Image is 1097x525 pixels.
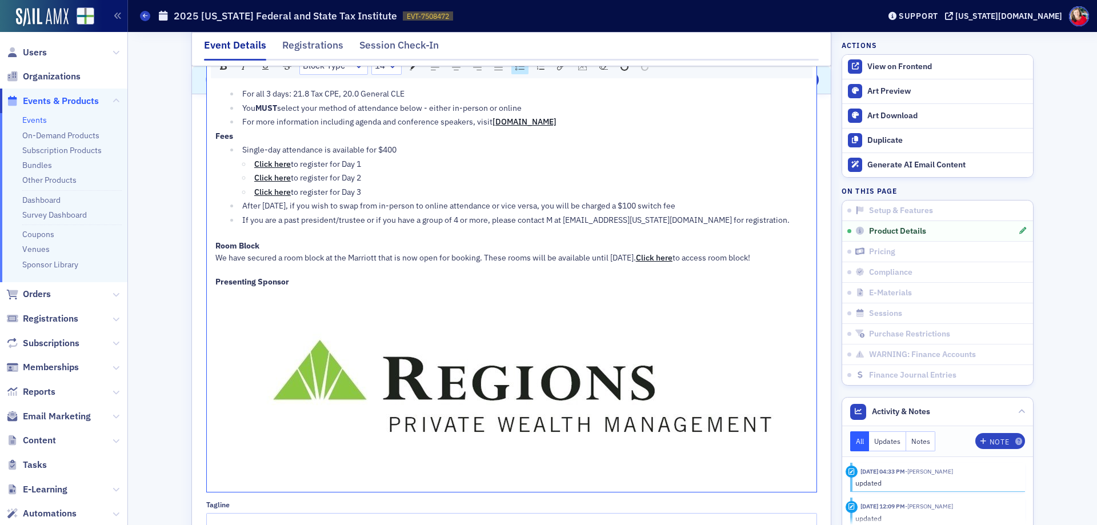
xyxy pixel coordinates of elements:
[22,259,78,270] a: Sponsor Library
[867,135,1027,146] div: Duplicate
[867,86,1027,97] div: Art Preview
[6,434,56,447] a: Content
[850,431,870,451] button: All
[23,459,47,471] span: Tasks
[869,329,950,339] span: Purchase Restrictions
[23,434,56,447] span: Content
[842,55,1033,79] a: View on Frontend
[869,308,902,319] span: Sessions
[242,145,397,155] span: Single-day attendance is available for $400
[6,46,47,59] a: Users
[842,103,1033,128] a: Art Download
[990,439,1009,445] div: Note
[493,117,556,127] a: [DOMAIN_NAME]
[174,9,397,23] h1: 2025 [US_STATE] Federal and State Tax Institute
[215,276,289,287] span: Presenting Sponsor
[905,467,953,475] span: Kristi Gates
[6,312,78,325] a: Registrations
[1069,6,1089,26] span: Profile
[22,210,87,220] a: Survey Dashboard
[204,38,266,61] div: Event Details
[291,173,361,183] span: to register for Day 2
[215,253,636,263] span: We have secured a room block at the Marriott that is now open for booking. These rooms will be av...
[242,117,493,127] span: For more information including agenda and conference speakers, visit
[249,332,775,444] img: undefined
[867,62,1027,72] div: View on Frontend
[407,11,449,21] span: EVT-7508472
[206,500,230,509] div: Tagline
[672,253,750,263] span: to access room block!
[23,386,55,398] span: Reports
[23,312,78,325] span: Registrations
[22,160,52,170] a: Bundles
[77,7,94,25] img: SailAMX
[906,431,936,451] button: Notes
[975,433,1025,449] button: Note
[359,38,439,59] div: Session Check-In
[842,128,1033,153] button: Duplicate
[22,195,61,205] a: Dashboard
[636,253,672,263] a: Click here
[855,513,1017,523] div: updated
[22,115,47,125] a: Events
[869,288,912,298] span: E-Materials
[23,483,67,496] span: E-Learning
[6,507,77,520] a: Automations
[23,288,51,300] span: Orders
[842,153,1033,177] button: Generate AI Email Content
[6,361,79,374] a: Memberships
[6,459,47,471] a: Tasks
[254,159,291,169] a: Click here
[905,502,953,510] span: Sarah Lowery
[291,159,361,169] span: to register for Day 1
[22,244,50,254] a: Venues
[242,215,790,225] span: If you are a past president/trustee or if you have a group of 4 or more, please contact M at [EMA...
[955,11,1062,21] div: [US_STATE][DOMAIN_NAME]
[6,70,81,83] a: Organizations
[6,288,51,300] a: Orders
[842,79,1033,103] a: Art Preview
[215,131,233,141] span: Fees
[242,201,675,211] span: After [DATE], if you wish to swap from in-person to online attendance or vice versa, you will be ...
[255,103,277,113] span: MUST
[855,478,1017,488] div: updated
[22,130,99,141] a: On-Demand Products
[869,206,933,216] span: Setup & Features
[69,7,94,27] a: View Homepage
[291,187,361,197] span: to register for Day 3
[22,175,77,185] a: Other Products
[23,70,81,83] span: Organizations
[254,187,291,197] a: Click here
[23,337,79,350] span: Subscriptions
[242,103,255,113] span: You
[23,95,99,107] span: Events & Products
[282,38,343,59] div: Registrations
[23,410,91,423] span: Email Marketing
[867,111,1027,121] div: Art Download
[6,483,67,496] a: E-Learning
[23,361,79,374] span: Memberships
[6,410,91,423] a: Email Marketing
[872,406,930,418] span: Activity & Notes
[846,501,858,513] div: Update
[6,337,79,350] a: Subscriptions
[867,160,1027,170] div: Generate AI Email Content
[254,173,291,183] a: Click here
[6,95,99,107] a: Events & Products
[16,8,69,26] img: SailAMX
[206,50,817,493] div: rdw-wrapper
[869,247,895,257] span: Pricing
[869,226,926,237] span: Product Details
[899,11,938,21] div: Support
[842,40,877,50] h4: Actions
[6,386,55,398] a: Reports
[23,507,77,520] span: Automations
[242,89,405,99] span: For all 3 days: 21.8 Tax CPE, 20.0 General CLE
[860,467,905,475] time: 9/25/2025 04:33 PM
